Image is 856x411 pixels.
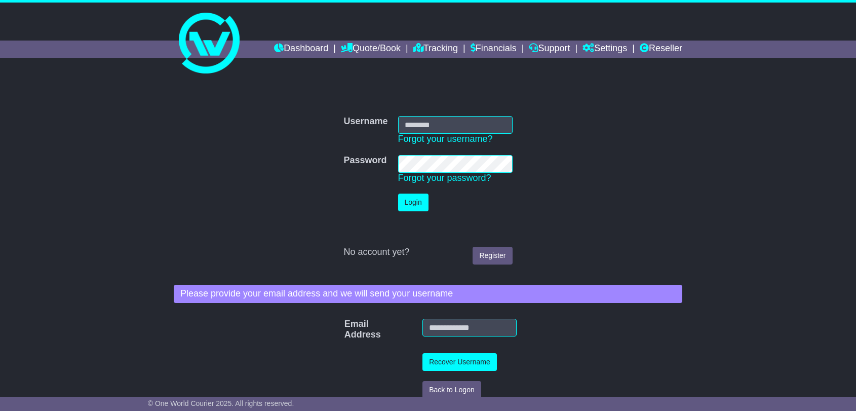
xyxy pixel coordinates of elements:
a: Settings [582,41,627,58]
a: Register [473,247,512,265]
a: Tracking [413,41,458,58]
button: Recover Username [422,353,497,371]
button: Login [398,194,429,211]
button: Back to Logon [422,381,481,399]
a: Reseller [640,41,682,58]
a: Forgot your password? [398,173,491,183]
a: Financials [471,41,517,58]
div: Please provide your email address and we will send your username [174,285,682,303]
a: Support [529,41,570,58]
label: Username [343,116,387,127]
label: Email Address [339,319,358,341]
span: © One World Courier 2025. All rights reserved. [148,399,294,407]
a: Quote/Book [341,41,401,58]
label: Password [343,155,386,166]
a: Forgot your username? [398,134,493,144]
div: No account yet? [343,247,512,258]
a: Dashboard [274,41,328,58]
